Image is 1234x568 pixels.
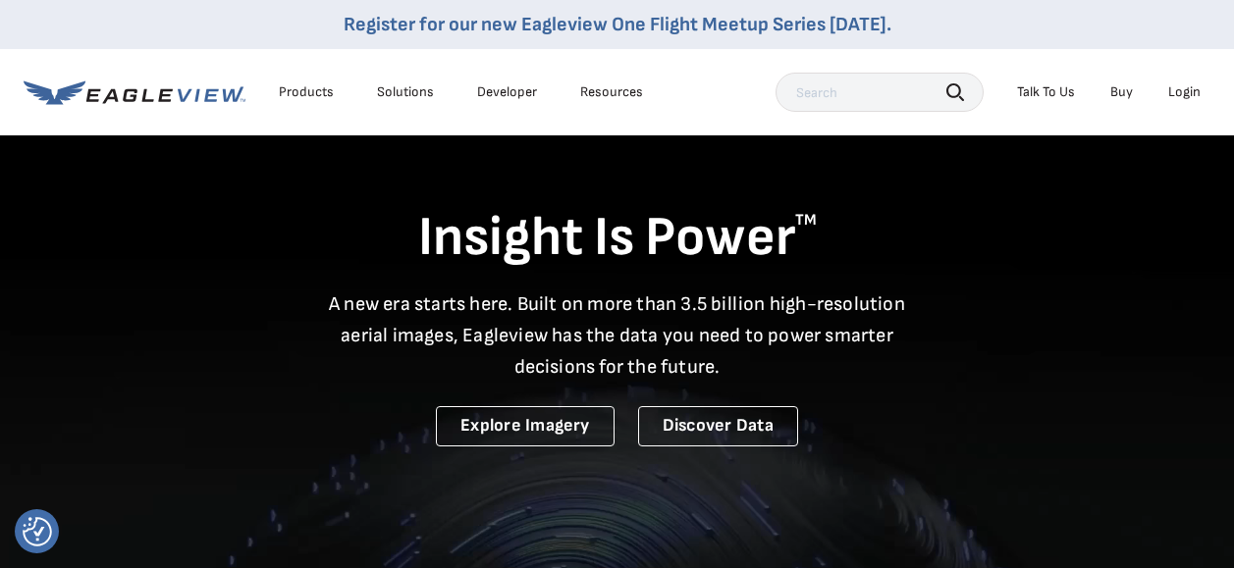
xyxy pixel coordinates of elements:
[795,211,817,230] sup: TM
[1017,83,1075,101] div: Talk To Us
[776,73,984,112] input: Search
[23,517,52,546] button: Consent Preferences
[1110,83,1133,101] a: Buy
[580,83,643,101] div: Resources
[344,13,891,36] a: Register for our new Eagleview One Flight Meetup Series [DATE].
[1168,83,1201,101] div: Login
[377,83,434,101] div: Solutions
[317,288,918,383] p: A new era starts here. Built on more than 3.5 billion high-resolution aerial images, Eagleview ha...
[23,517,52,546] img: Revisit consent button
[24,204,1210,273] h1: Insight Is Power
[436,406,615,446] a: Explore Imagery
[279,83,334,101] div: Products
[477,83,537,101] a: Developer
[638,406,798,446] a: Discover Data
